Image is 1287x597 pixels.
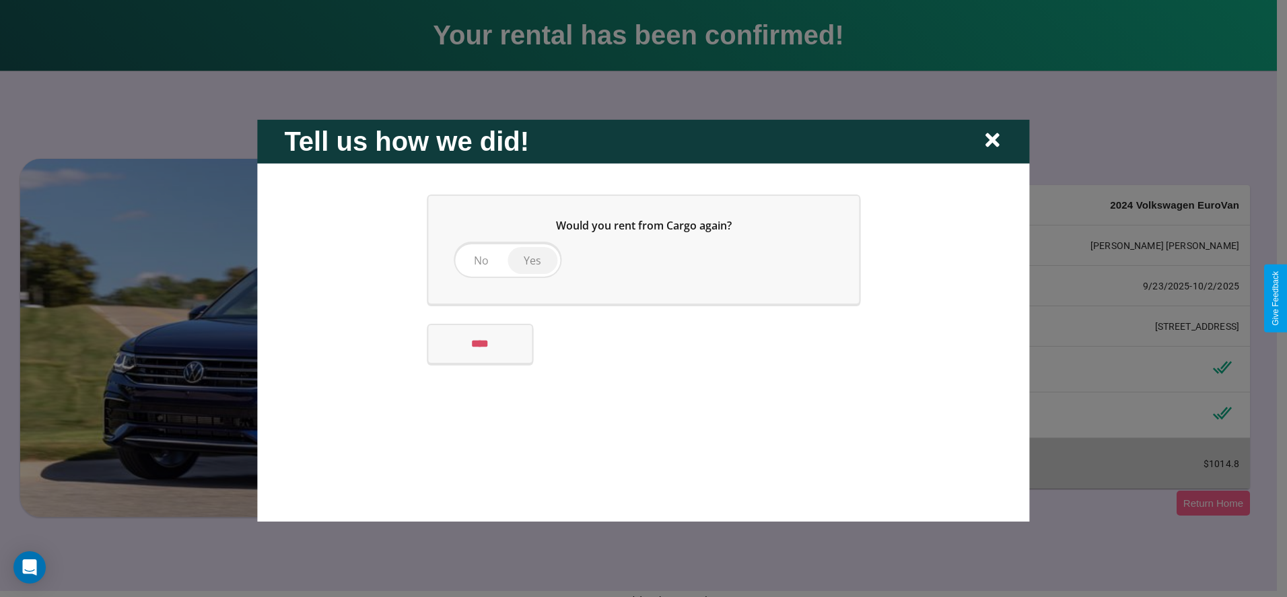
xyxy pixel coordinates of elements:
span: Would you rent from Cargo again? [556,217,732,232]
span: Yes [524,252,541,267]
h2: Tell us how we did! [284,126,529,156]
span: No [474,252,489,267]
div: Give Feedback [1271,271,1280,326]
div: Open Intercom Messenger [13,551,46,584]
